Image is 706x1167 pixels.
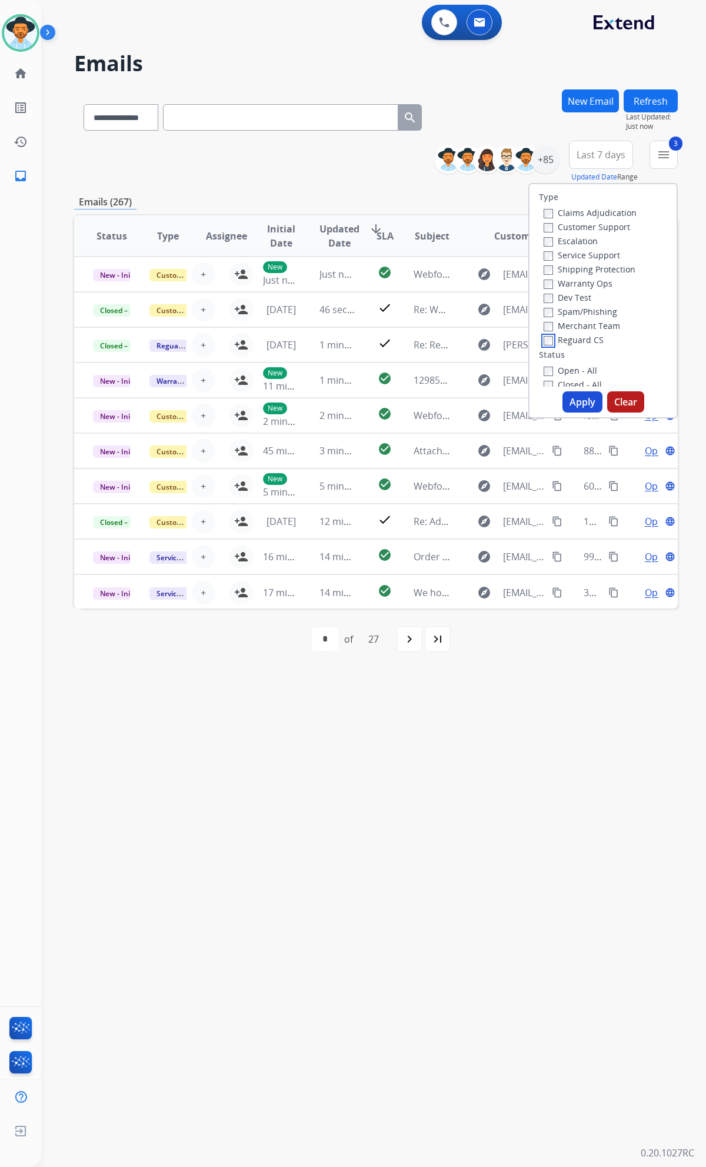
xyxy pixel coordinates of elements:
span: Order #214456 confirmed [414,550,528,563]
span: [EMAIL_ADDRESS][PERSON_NAME][DOMAIN_NAME] [503,373,545,387]
span: 2 minutes ago [263,415,326,428]
span: Service Support [149,551,217,564]
button: + [192,368,215,392]
span: Attachments [414,444,471,457]
label: Merchant Team [544,320,620,331]
p: New [263,261,287,273]
input: Dev Test [544,294,553,303]
span: 5 minutes ago [319,480,382,493]
mat-icon: explore [477,514,491,528]
img: avatar [4,16,37,49]
mat-icon: content_copy [608,587,619,598]
mat-icon: explore [477,479,491,493]
mat-icon: check [378,336,392,350]
mat-icon: content_copy [608,551,619,562]
mat-icon: search [403,111,417,125]
button: + [192,510,215,533]
span: Service Support [149,587,217,600]
span: Customer Support [149,304,226,317]
span: [EMAIL_ADDRESS][PERSON_NAME][DOMAIN_NAME] [503,444,545,458]
span: + [201,444,206,458]
mat-icon: person_add [234,586,248,600]
mat-icon: history [14,135,28,149]
mat-icon: language [665,551,675,562]
span: + [201,586,206,600]
button: + [192,439,215,463]
div: 27 [359,627,388,651]
label: Claims Adjudication [544,207,637,218]
span: Status [96,229,127,243]
span: [DATE] [267,515,296,528]
p: New [263,473,287,485]
span: Last 7 days [577,152,625,157]
span: [EMAIL_ADDRESS][DOMAIN_NAME] [503,586,545,600]
mat-icon: language [665,516,675,527]
button: Apply [562,391,602,413]
mat-icon: last_page [431,632,445,646]
span: New - Initial [93,375,148,387]
button: New Email [562,89,619,112]
span: + [201,550,206,564]
mat-icon: explore [477,444,491,458]
span: Subject [415,229,449,243]
span: Customer Support [149,410,226,423]
input: Warranty Ops [544,280,553,289]
span: [EMAIL_ADDRESS][DOMAIN_NAME] [503,550,545,564]
mat-icon: explore [477,408,491,423]
span: Type [157,229,179,243]
span: [DATE] [267,338,296,351]
button: + [192,298,215,321]
span: [EMAIL_ADDRESS][DOMAIN_NAME] [503,302,545,317]
mat-icon: navigate_next [402,632,417,646]
mat-icon: person_add [234,444,248,458]
input: Reguard CS [544,336,553,345]
button: + [192,404,215,427]
mat-icon: check_circle [378,442,392,456]
label: Escalation [544,235,598,247]
label: Spam/Phishing [544,306,617,317]
label: Warranty Ops [544,278,612,289]
mat-icon: check_circle [378,265,392,280]
span: Webform from [EMAIL_ADDRESS][DOMAIN_NAME] on [DATE] [414,409,680,422]
span: [EMAIL_ADDRESS][DOMAIN_NAME] [503,479,545,493]
mat-icon: check_circle [378,371,392,385]
span: Last Updated: [626,112,678,122]
span: Open [645,479,669,493]
input: Closed - All [544,381,553,390]
span: 12 minutes ago [319,515,388,528]
span: Re: Reguard protection plan ASH10570246 [414,338,601,351]
span: [PERSON_NAME][EMAIL_ADDRESS][PERSON_NAME][DOMAIN_NAME] [503,338,545,352]
mat-icon: check_circle [378,477,392,491]
span: 3 [669,137,682,151]
span: New - Initial [93,481,148,493]
mat-icon: content_copy [552,445,562,456]
span: 5 minutes ago [263,486,326,498]
label: Open - All [544,365,597,376]
span: [EMAIL_ADDRESS][DOMAIN_NAME] [503,267,545,281]
span: + [201,479,206,493]
mat-icon: content_copy [552,551,562,562]
span: Just now [319,268,357,281]
button: + [192,545,215,568]
mat-icon: person_add [234,408,248,423]
mat-icon: check_circle [378,407,392,421]
button: + [192,333,215,357]
button: + [192,474,215,498]
mat-icon: person_add [234,267,248,281]
label: Service Support [544,250,620,261]
span: 1 minute ago [319,374,378,387]
mat-icon: home [14,67,28,81]
mat-icon: person_add [234,373,248,387]
mat-icon: language [665,587,675,598]
span: 11 minutes ago [263,380,331,393]
span: New - Initial [93,445,148,458]
mat-icon: content_copy [552,516,562,527]
p: New [263,403,287,414]
span: + [201,514,206,528]
span: New - Initial [93,410,148,423]
span: Reguard CS [149,340,203,352]
span: 16 minutes ago [263,550,331,563]
mat-icon: content_copy [608,516,619,527]
span: + [201,373,206,387]
mat-icon: person_add [234,550,248,564]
